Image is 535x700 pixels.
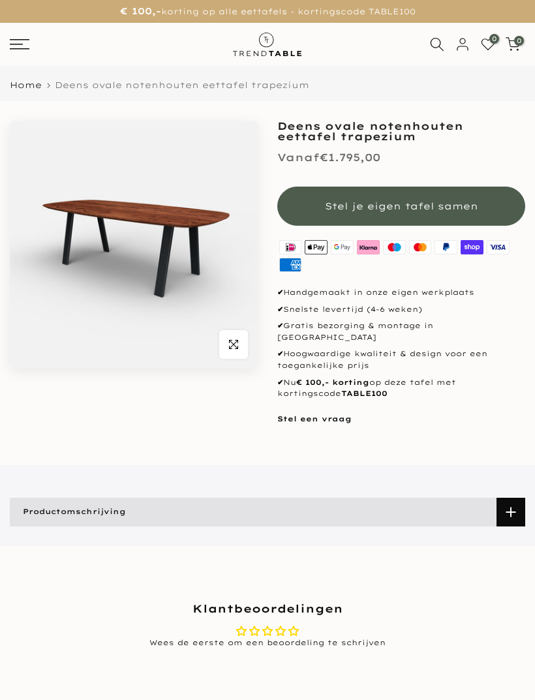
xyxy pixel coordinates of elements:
button: Stel je eigen tafel samen [277,187,525,226]
h2: Klantbeoordelingen [20,601,515,616]
p: Handgemaakt in onze eigen werkplaats [277,287,525,299]
p: Nu op deze tafel met kortingscode [277,377,525,400]
img: klarna [355,239,381,256]
a: Home [10,81,42,89]
p: Hoogwaardige kwaliteit & design voor een toegankelijke prijs [277,348,525,371]
span: 0 [489,34,499,44]
iframe: toggle-frame [1,633,67,699]
a: 0 [481,37,495,52]
p: Snelste levertijd (4-6 weken) [277,304,525,316]
strong: € 100,- korting [296,378,369,387]
span: Productomschrijving [10,499,139,525]
div: €1.795,00 [277,148,380,167]
h1: Deens ovale notenhouten eettafel trapezium [277,121,525,142]
img: google pay [329,239,356,256]
strong: ✔ [277,305,283,314]
img: ideal [277,239,303,256]
img: american express [277,256,303,274]
span: Vanaf [277,151,320,164]
img: visa [485,239,512,256]
strong: ✔ [277,349,283,358]
img: maestro [381,239,407,256]
strong: ✔ [277,321,283,330]
img: apple pay [303,239,329,256]
span: 0 [514,36,524,46]
a: Productomschrijving [10,498,525,526]
p: Gratis bezorging & montage in [GEOGRAPHIC_DATA] [277,320,525,343]
strong: TABLE100 [341,389,388,398]
strong: ✔ [277,288,283,297]
strong: € 100,- [120,5,161,17]
p: korting op alle eettafels - kortingscode TABLE100 [16,3,519,20]
div: Wees de eerste om een beoordeling te schrijven [20,638,515,648]
a: 0 [506,37,520,52]
div: Average rating is 0.00 stars [20,624,515,638]
img: paypal [433,239,459,256]
a: Stel een vraag [277,414,352,423]
span: Deens ovale notenhouten eettafel trapezium [55,80,309,90]
img: master [407,239,433,256]
img: trend-table [226,23,308,66]
strong: ✔ [277,378,283,387]
span: Stel je eigen tafel samen [325,200,478,212]
img: shopify pay [459,239,485,256]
